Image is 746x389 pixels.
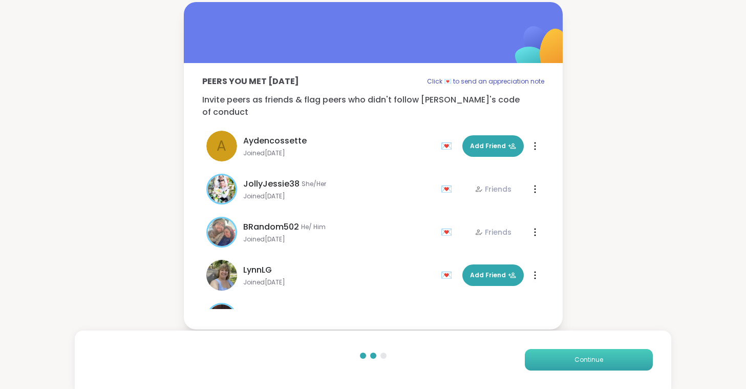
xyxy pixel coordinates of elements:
[243,192,435,200] span: Joined [DATE]
[243,278,435,286] span: Joined [DATE]
[301,223,326,231] span: He/ Him
[462,264,524,286] button: Add Friend
[202,75,299,88] p: Peers you met [DATE]
[217,135,226,157] span: A
[243,264,272,276] span: LynnLG
[441,181,456,197] div: 💌
[243,307,265,319] span: lyssa
[243,178,300,190] span: JollyJessie38
[243,135,307,147] span: Aydencossette
[470,271,516,280] span: Add Friend
[243,235,435,243] span: Joined [DATE]
[574,355,603,364] span: Continue
[206,260,237,291] img: LynnLG
[208,218,236,246] img: BRandom502
[243,221,299,233] span: BRandom502
[441,224,456,240] div: 💌
[302,180,326,188] span: She/Her
[525,349,653,371] button: Continue
[462,135,524,157] button: Add Friend
[470,141,516,151] span: Add Friend
[243,149,435,157] span: Joined [DATE]
[441,138,456,154] div: 💌
[202,94,544,118] p: Invite peers as friends & flag peers who didn't follow [PERSON_NAME]'s code of conduct
[208,175,236,203] img: JollyJessie38
[441,267,456,283] div: 💌
[208,304,236,332] img: lyssa
[475,184,511,194] div: Friends
[427,75,544,88] p: Click 💌 to send an appreciation note
[475,227,511,237] div: Friends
